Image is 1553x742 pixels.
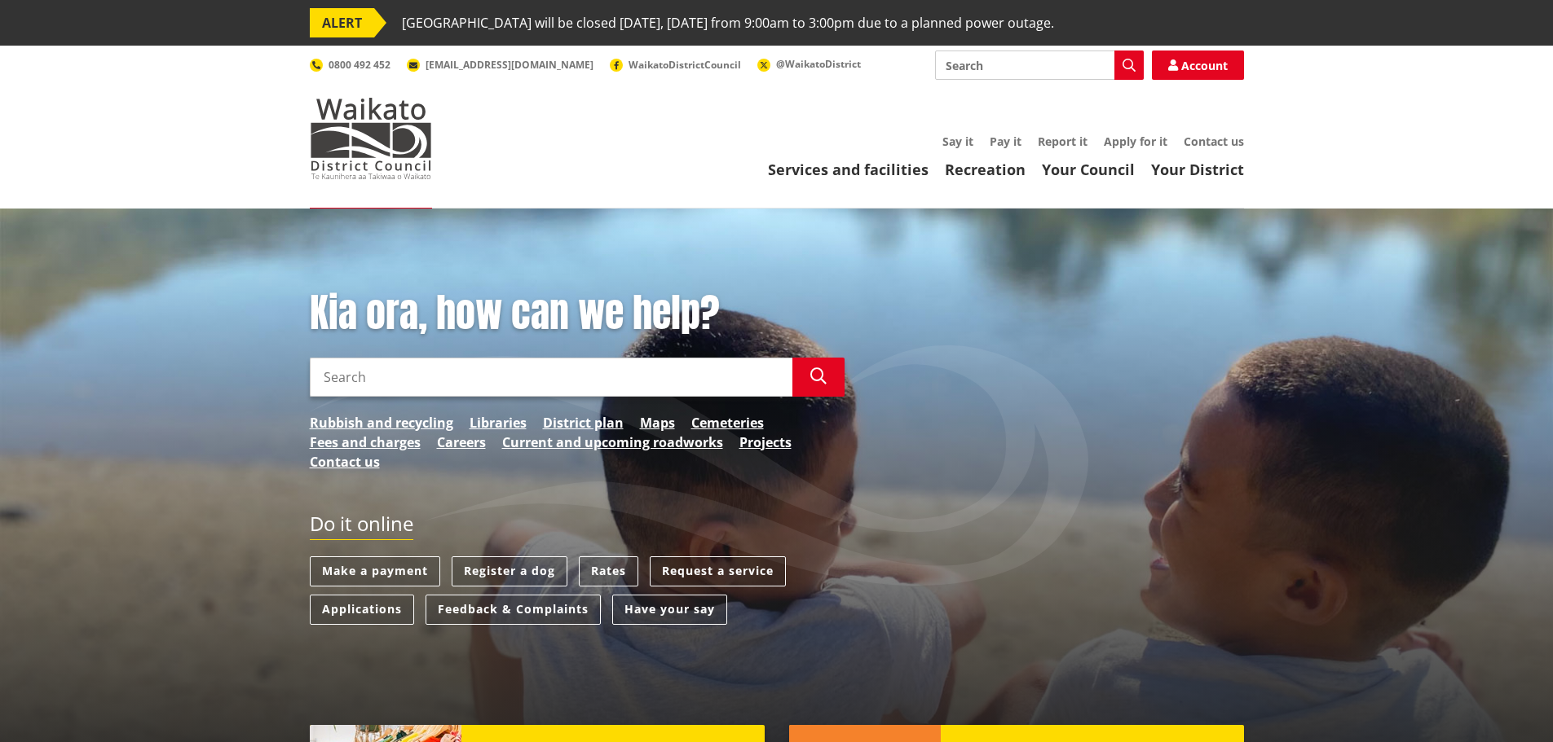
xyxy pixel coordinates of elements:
a: Request a service [650,556,786,586]
a: District plan [543,413,624,432]
a: Contact us [310,452,380,472]
span: WaikatoDistrictCouncil [629,58,741,72]
a: @WaikatoDistrict [757,57,861,71]
a: Have your say [612,595,727,625]
a: Your District [1151,160,1244,179]
a: Fees and charges [310,432,421,452]
a: Account [1152,50,1244,80]
a: Rubbish and recycling [310,413,453,432]
a: Recreation [945,160,1026,179]
a: Applications [310,595,414,625]
a: Apply for it [1104,134,1167,149]
a: [EMAIL_ADDRESS][DOMAIN_NAME] [407,58,593,72]
h2: Do it online [310,512,413,541]
span: [GEOGRAPHIC_DATA] will be closed [DATE], [DATE] from 9:00am to 3:00pm due to a planned power outage. [402,8,1054,37]
a: Projects [739,432,792,452]
a: Contact us [1184,134,1244,149]
h1: Kia ora, how can we help? [310,290,845,337]
input: Search input [310,358,792,397]
a: Register a dog [452,556,567,586]
a: Maps [640,413,675,432]
img: Waikato District Council - Te Kaunihera aa Takiwaa o Waikato [310,98,432,179]
a: Rates [579,556,638,586]
input: Search input [935,50,1144,80]
a: Cemeteries [691,413,764,432]
a: Pay it [990,134,1021,149]
a: Say it [942,134,973,149]
span: [EMAIL_ADDRESS][DOMAIN_NAME] [426,58,593,72]
a: 0800 492 452 [310,58,390,72]
span: ALERT [310,8,374,37]
a: Careers [437,432,486,452]
a: Current and upcoming roadworks [502,432,723,452]
span: @WaikatoDistrict [776,57,861,71]
a: Services and facilities [768,160,929,179]
a: Libraries [470,413,527,432]
a: Make a payment [310,556,440,586]
span: 0800 492 452 [329,58,390,72]
a: Your Council [1042,160,1135,179]
a: Feedback & Complaints [426,595,601,625]
a: WaikatoDistrictCouncil [610,58,741,72]
a: Report it [1038,134,1088,149]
